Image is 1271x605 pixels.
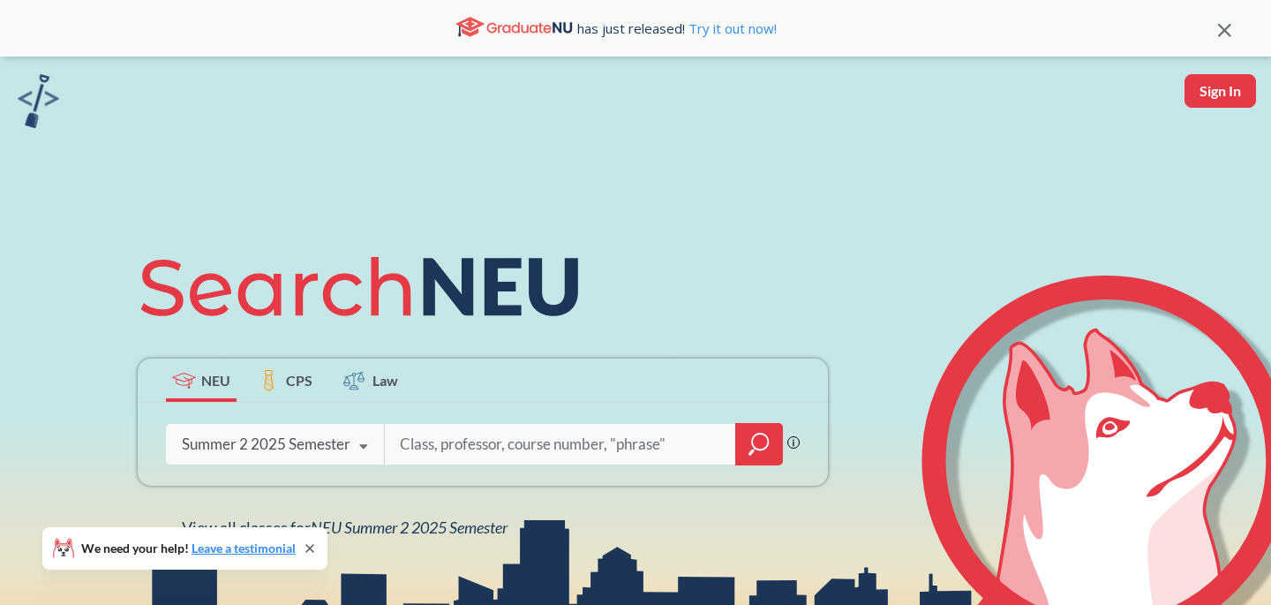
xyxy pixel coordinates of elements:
[192,541,296,556] a: Leave a testimonial
[372,370,398,390] span: Law
[748,432,770,457] svg: magnifying glass
[398,426,723,463] input: Class, professor, course number, "phrase"
[1185,74,1256,108] button: Sign In
[286,370,312,390] span: CPS
[685,19,777,37] a: Try it out now!
[182,518,508,537] span: View all classes for
[18,74,59,133] a: sandbox logo
[577,19,777,38] span: has just released!
[18,74,59,128] img: sandbox logo
[201,370,230,390] span: NEU
[81,542,296,555] span: We need your help!
[182,435,350,454] div: Summer 2 2025 Semester
[311,518,508,537] span: NEU Summer 2 2025 Semester
[735,423,783,465] div: magnifying glass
